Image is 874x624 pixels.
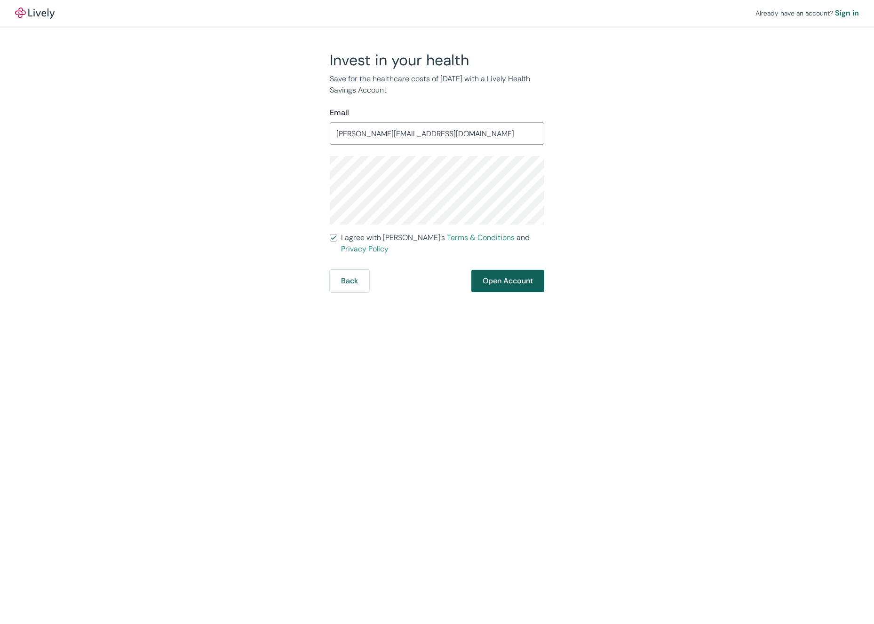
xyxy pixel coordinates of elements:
[330,107,349,118] label: Email
[330,73,544,96] p: Save for the healthcare costs of [DATE] with a Lively Health Savings Account
[330,270,369,292] button: Back
[471,270,544,292] button: Open Account
[447,233,515,242] a: Terms & Conditions
[15,8,55,19] a: LivelyLively
[835,8,859,19] a: Sign in
[341,244,389,254] a: Privacy Policy
[755,8,859,19] div: Already have an account?
[15,8,55,19] img: Lively
[330,51,544,70] h2: Invest in your health
[341,232,544,255] span: I agree with [PERSON_NAME]’s and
